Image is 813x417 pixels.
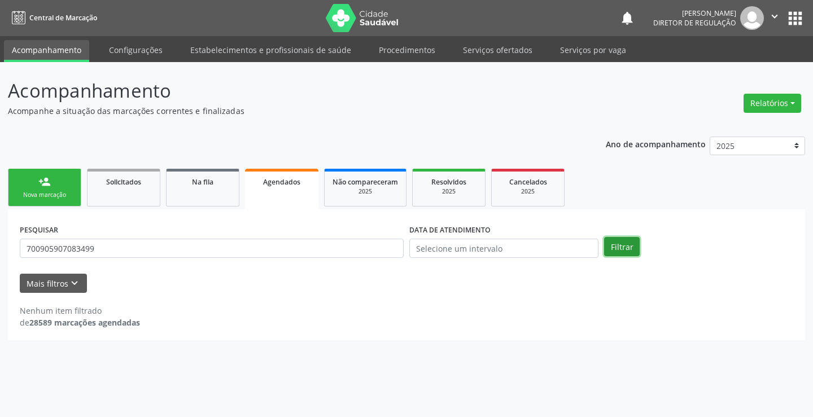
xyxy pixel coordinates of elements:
[409,239,598,258] input: Selecione um intervalo
[8,77,566,105] p: Acompanhamento
[20,274,87,293] button: Mais filtroskeyboard_arrow_down
[500,187,556,196] div: 2025
[421,187,477,196] div: 2025
[333,177,398,187] span: Não compareceram
[16,191,73,199] div: Nova marcação
[455,40,540,60] a: Serviços ofertados
[20,317,140,328] div: de
[431,177,466,187] span: Resolvidos
[29,317,140,328] strong: 28589 marcações agendadas
[509,177,547,187] span: Cancelados
[20,221,58,239] label: PESQUISAR
[8,8,97,27] a: Central de Marcação
[785,8,805,28] button: apps
[764,6,785,30] button: 
[68,277,81,289] i: keyboard_arrow_down
[333,187,398,196] div: 2025
[653,18,736,28] span: Diretor de regulação
[106,177,141,187] span: Solicitados
[409,221,491,239] label: DATA DE ATENDIMENTO
[606,137,706,151] p: Ano de acompanhamento
[740,6,764,30] img: img
[768,10,781,23] i: 
[604,237,640,256] button: Filtrar
[20,239,404,258] input: Nome, CNS
[101,40,171,60] a: Configurações
[371,40,443,60] a: Procedimentos
[20,305,140,317] div: Nenhum item filtrado
[182,40,359,60] a: Estabelecimentos e profissionais de saúde
[4,40,89,62] a: Acompanhamento
[619,10,635,26] button: notifications
[653,8,736,18] div: [PERSON_NAME]
[744,94,801,113] button: Relatórios
[552,40,634,60] a: Serviços por vaga
[8,105,566,117] p: Acompanhe a situação das marcações correntes e finalizadas
[263,177,300,187] span: Agendados
[38,175,51,188] div: person_add
[192,177,213,187] span: Na fila
[29,13,97,23] span: Central de Marcação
